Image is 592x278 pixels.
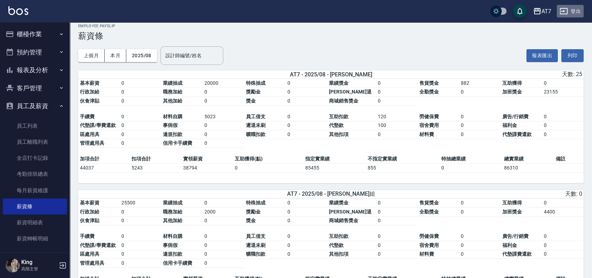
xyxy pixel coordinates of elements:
[3,150,67,166] a: 全店打卡記錄
[80,218,99,223] span: 伙食津貼
[376,88,418,97] td: 0
[120,97,161,106] td: 0
[130,164,181,173] td: 5243
[78,198,584,275] table: a dense table
[3,25,67,43] button: 櫃檯作業
[163,218,182,223] span: 其他加給
[419,233,439,239] span: 勞健保費
[120,232,161,241] td: 0
[440,155,502,164] td: 特抽總業績
[246,132,265,137] span: 曠職扣款
[80,233,95,239] span: 手續費
[246,233,265,239] span: 員工借支
[542,198,584,208] td: 0
[502,164,554,173] td: 86310
[203,88,244,97] td: 0
[329,218,358,223] span: 商城銷售獎金
[419,200,439,205] span: 售貨獎金
[120,250,161,259] td: 0
[246,89,261,95] span: 獎勵金
[80,242,116,248] span: 代墊課/學費還款
[163,233,182,239] span: 材料自購
[329,80,349,86] span: 業績獎金
[419,80,439,86] span: 售貨獎金
[21,266,57,272] p: 高階主管
[246,98,256,104] span: 獎金
[542,121,584,130] td: 0
[502,242,517,248] span: 福利金
[163,242,178,248] span: 事病假
[246,242,265,248] span: 遲退未刷
[329,122,344,128] span: 代墊款
[3,61,67,79] button: 報表及分析
[6,258,20,272] img: Person
[542,88,584,97] td: 23155
[120,259,161,268] td: 0
[80,209,99,215] span: 行政加給
[80,251,99,257] span: 區處用具
[203,208,244,217] td: 2000
[80,98,99,104] span: 伙食津貼
[80,89,99,95] span: 行政加給
[376,130,418,139] td: 0
[203,130,244,139] td: 0
[78,31,584,41] h3: 薪資條
[246,114,265,119] span: 員工借支
[181,155,233,164] td: 實領薪資
[440,164,502,173] td: 0
[78,79,584,155] table: a dense table
[163,209,182,215] span: 職務加給
[286,232,327,241] td: 0
[286,198,327,208] td: 0
[203,232,244,241] td: 0
[203,241,244,250] td: 0
[246,80,265,86] span: 特殊抽成
[163,132,182,137] span: 違規扣款
[329,132,349,137] span: 其他扣項
[246,251,265,257] span: 曠職扣款
[163,122,178,128] span: 事病假
[126,49,157,62] button: 2025/08
[542,130,584,139] td: 0
[3,198,67,215] a: 薪資條
[78,164,130,173] td: 44037
[246,122,265,128] span: 遲退未刷
[286,241,327,250] td: 0
[203,139,244,148] td: 0
[120,112,161,121] td: 0
[203,79,244,88] td: 20000
[286,112,327,121] td: 0
[120,88,161,97] td: 0
[3,118,67,134] a: 員工列表
[290,71,372,78] span: AT7 - 2025/08 - [PERSON_NAME]
[376,232,418,241] td: 0
[286,130,327,139] td: 0
[459,79,501,88] td: 882
[366,164,440,173] td: 855
[366,155,440,164] td: 不指定實業績
[163,200,182,205] span: 業績抽成
[557,5,584,18] button: 登出
[80,80,99,86] span: 基本薪資
[376,208,418,217] td: 0
[329,89,371,95] span: [PERSON_NAME]退
[554,155,584,164] td: 備註
[286,216,327,225] td: 0
[542,241,584,250] td: 0
[163,260,192,266] span: 信用卡手續費
[163,98,182,104] span: 其他加給
[329,200,349,205] span: 業績獎金
[329,98,358,104] span: 商城銷售獎金
[120,208,161,217] td: 0
[419,209,439,215] span: 全勤獎金
[163,140,192,146] span: 信用卡手續費
[3,215,67,231] a: 薪資明細表
[542,208,584,217] td: 4400
[459,130,501,139] td: 0
[329,242,344,248] span: 代墊款
[329,114,349,119] span: 互助扣款
[78,155,130,164] td: 加項合計
[459,208,501,217] td: 0
[376,198,418,208] td: 0
[542,79,584,88] td: 0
